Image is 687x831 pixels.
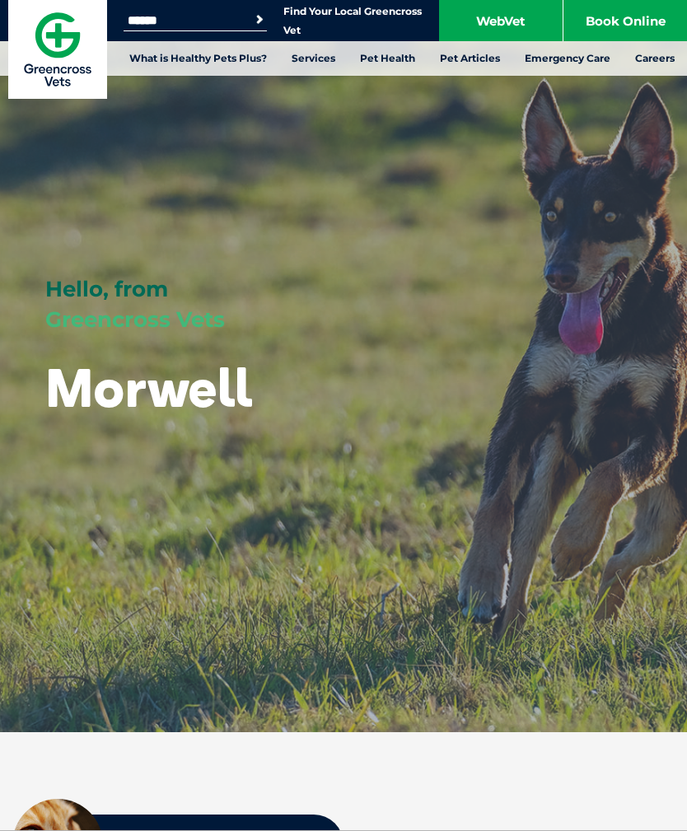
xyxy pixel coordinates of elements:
h1: Morwell [45,359,253,417]
a: Pet Articles [428,41,512,76]
span: Hello, from [45,276,168,302]
a: Careers [623,41,687,76]
a: Emergency Care [512,41,623,76]
a: Find Your Local Greencross Vet [283,5,422,37]
a: Pet Health [348,41,428,76]
button: Search [251,12,268,28]
a: Services [279,41,348,76]
a: What is Healthy Pets Plus? [117,41,279,76]
span: Greencross Vets [45,306,225,333]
